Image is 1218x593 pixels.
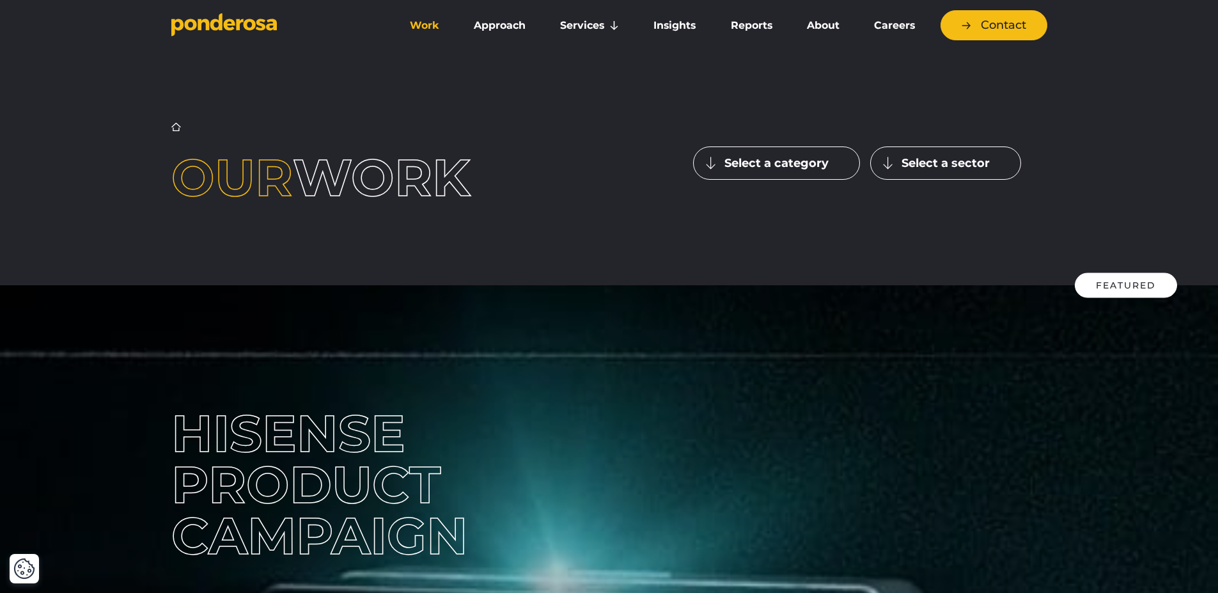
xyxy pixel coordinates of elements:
a: Go to homepage [171,13,376,38]
span: Our [171,146,293,209]
a: Services [545,12,634,39]
img: Revisit consent button [13,558,35,580]
a: Reports [716,12,787,39]
a: Careers [859,12,930,39]
a: About [792,12,854,39]
a: Contact [941,10,1047,40]
button: Cookie Settings [13,558,35,580]
a: Work [395,12,454,39]
a: Approach [459,12,540,39]
button: Select a sector [870,146,1021,180]
button: Select a category [693,146,860,180]
h1: work [171,152,525,203]
div: Hisense Product Campaign [171,408,600,562]
div: Featured [1075,273,1177,298]
a: Insights [639,12,710,39]
a: Home [171,122,181,132]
